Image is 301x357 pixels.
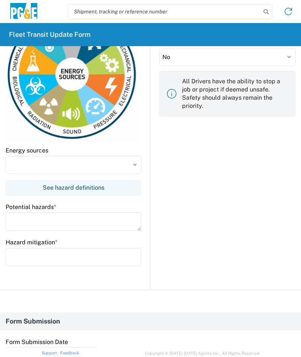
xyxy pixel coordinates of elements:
input: Shipment, tracking or reference number [68,4,261,19]
p: All Drivers have the ability to stop a job or project if deemed unsafe. Safety should always rema... [182,77,289,110]
button: See hazard definitions [6,180,141,195]
a: Feedback [60,351,79,355]
img: pge [9,3,39,20]
label: Energy sources [6,147,48,155]
span: Copyright © [DATE]-[DATE] Agistix Inc., All Rights Reserved [145,350,259,357]
h2: Fleet Transit Update Form [9,30,91,39]
a: Support [42,351,60,355]
label: Hazard mitigation [6,238,57,247]
label: Form Submission Date [6,338,68,346]
label: Potential hazards [6,203,56,211]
